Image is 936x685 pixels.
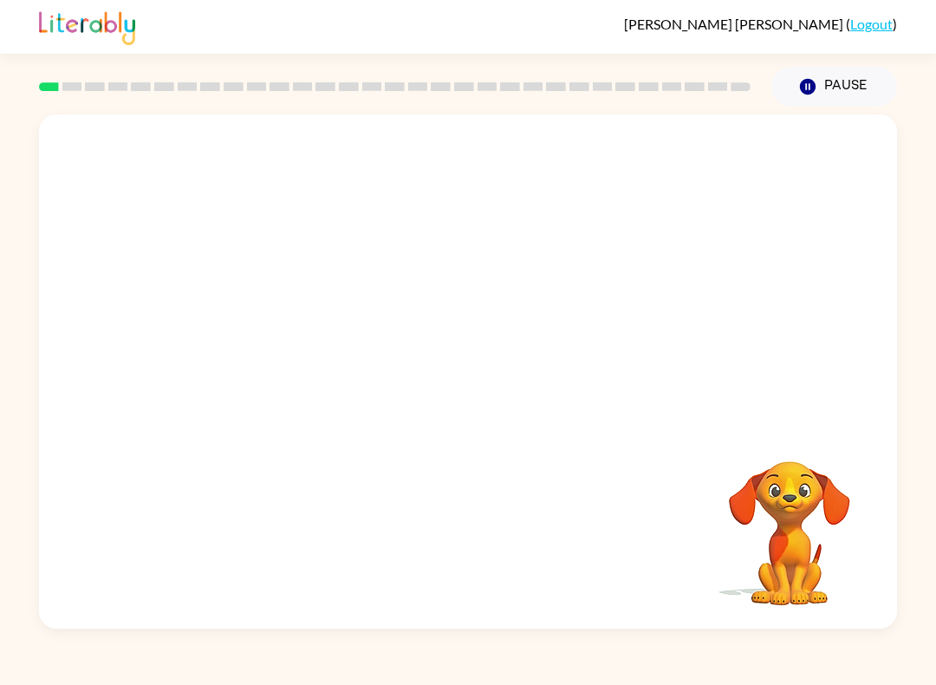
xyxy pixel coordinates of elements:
[624,16,846,32] span: [PERSON_NAME] [PERSON_NAME]
[771,67,897,107] button: Pause
[850,16,893,32] a: Logout
[624,16,897,32] div: ( )
[703,434,876,608] video: Your browser must support playing .mp4 files to use Literably. Please try using another browser.
[39,7,135,45] img: Literably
